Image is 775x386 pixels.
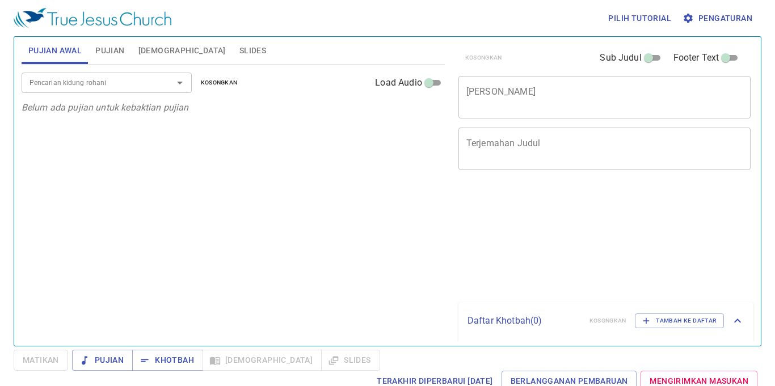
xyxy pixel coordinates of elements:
button: Pilih tutorial [604,8,676,29]
span: Pengaturan [685,11,752,26]
span: Khotbah [141,353,194,367]
span: Pujian Awal [28,44,82,58]
iframe: from-child [454,182,694,298]
button: Pengaturan [680,8,757,29]
i: Belum ada pujian untuk kebaktian pujian [22,102,189,113]
p: Daftar Khotbah ( 0 ) [467,314,580,328]
span: Footer Text [673,51,719,65]
span: [DEMOGRAPHIC_DATA] [138,44,226,58]
span: Pujian [95,44,124,58]
button: Tambah ke Daftar [635,313,724,328]
button: Open [172,75,188,91]
span: Pilih tutorial [608,11,671,26]
span: Slides [239,44,266,58]
span: Tambah ke Daftar [642,316,717,326]
span: Kosongkan [201,78,238,88]
span: Pujian [81,353,124,367]
img: True Jesus Church [14,8,171,28]
button: Kosongkan [194,76,245,90]
span: Sub Judul [600,51,641,65]
div: Daftar Khotbah(0)KosongkanTambah ke Daftar [458,302,753,340]
button: Khotbah [132,350,203,371]
button: Pujian [72,350,133,371]
span: Load Audio [375,76,422,90]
